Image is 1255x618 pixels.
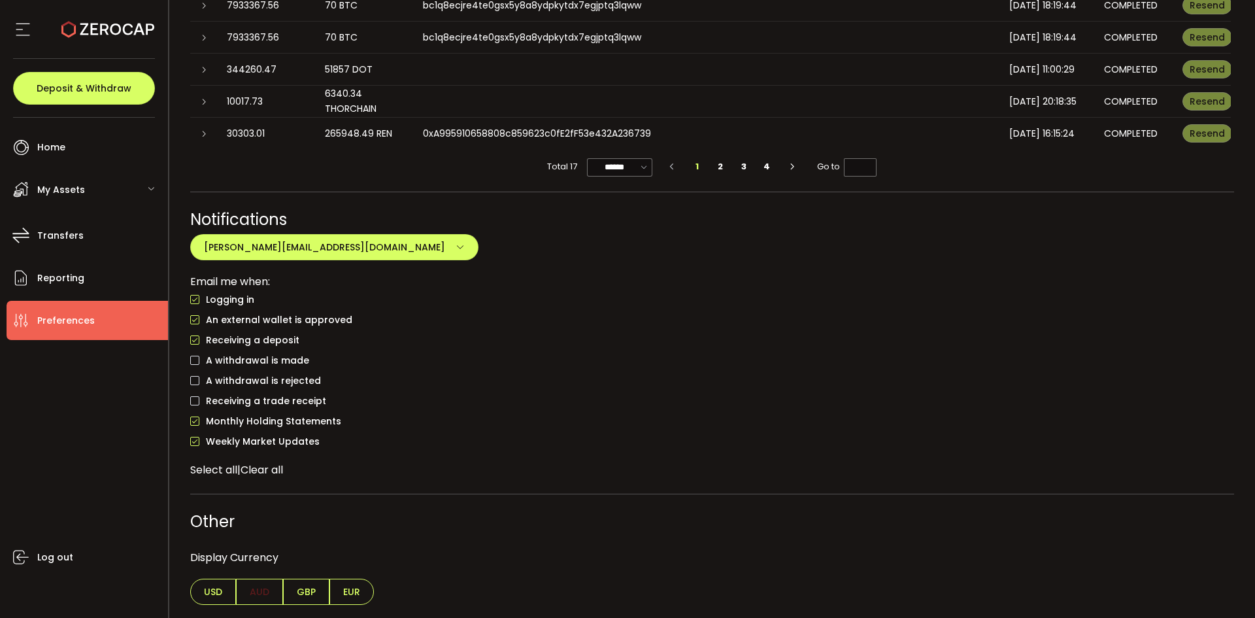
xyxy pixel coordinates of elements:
[755,158,778,176] li: 4
[1190,63,1225,76] span: Resend
[13,72,155,105] button: Deposit & Withdraw
[227,126,304,141] div: 30303.01
[817,158,877,176] span: Go to
[241,462,283,477] span: Clear all
[204,241,445,254] span: [PERSON_NAME][EMAIL_ADDRESS][DOMAIN_NAME]
[37,311,95,330] span: Preferences
[1104,62,1162,77] div: COMPLETED
[1104,30,1162,45] div: COMPLETED
[1103,477,1255,618] iframe: Chat Widget
[1104,94,1162,109] div: COMPLETED
[1182,124,1232,143] button: Resend
[1009,94,1083,109] div: [DATE] 20:18:35
[1009,126,1083,141] div: [DATE] 16:15:24
[37,226,84,245] span: Transfers
[283,579,329,605] span: GBP
[190,208,1235,231] div: Notifications
[709,158,732,176] li: 2
[1182,28,1232,46] button: Resend
[199,294,254,306] span: Logging in
[37,548,73,567] span: Log out
[190,579,236,605] span: USD
[227,30,304,45] div: 7933367.56
[325,86,402,116] div: 6340.34 THORCHAIN
[190,234,478,260] button: [PERSON_NAME][EMAIL_ADDRESS][DOMAIN_NAME]
[1190,95,1225,108] span: Resend
[227,94,304,109] div: 10017.73
[686,158,709,176] li: 1
[325,126,402,141] div: 265948.49 REN
[190,273,1235,290] div: Email me when:
[412,30,999,45] div: bc1q8ecjre4te0gsx5y8a8ydpkytdx7egjptq3lqww
[325,30,402,45] div: 70 BTC
[199,436,320,448] span: Weekly Market Updates
[1104,126,1162,141] div: COMPLETED
[199,314,352,326] span: An external wallet is approved
[37,269,84,288] span: Reporting
[199,415,341,428] span: Monthly Holding Statements
[190,290,1235,452] div: checkbox-group
[199,375,321,387] span: A withdrawal is rejected
[547,158,577,176] span: Total 17
[190,510,1235,533] div: Other
[199,334,299,347] span: Receiving a deposit
[1009,30,1083,45] div: [DATE] 18:19:44
[190,462,1235,478] div: |
[236,579,283,605] span: AUD
[1182,92,1232,111] button: Resend
[1009,62,1083,77] div: [DATE] 11:00:29
[37,180,85,199] span: My Assets
[412,126,999,141] div: 0xA995910658808c859623c0fE2fF53e432A236739
[37,138,65,157] span: Home
[199,395,326,407] span: Receiving a trade receipt
[732,158,756,176] li: 3
[1182,60,1232,78] button: Resend
[329,579,374,605] span: EUR
[190,536,1235,579] div: Display Currency
[199,354,309,367] span: A withdrawal is made
[1190,31,1225,44] span: Resend
[325,62,402,77] div: 51857 DOT
[1190,127,1225,140] span: Resend
[37,84,131,93] span: Deposit & Withdraw
[190,462,237,477] span: Select all
[227,62,304,77] div: 344260.47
